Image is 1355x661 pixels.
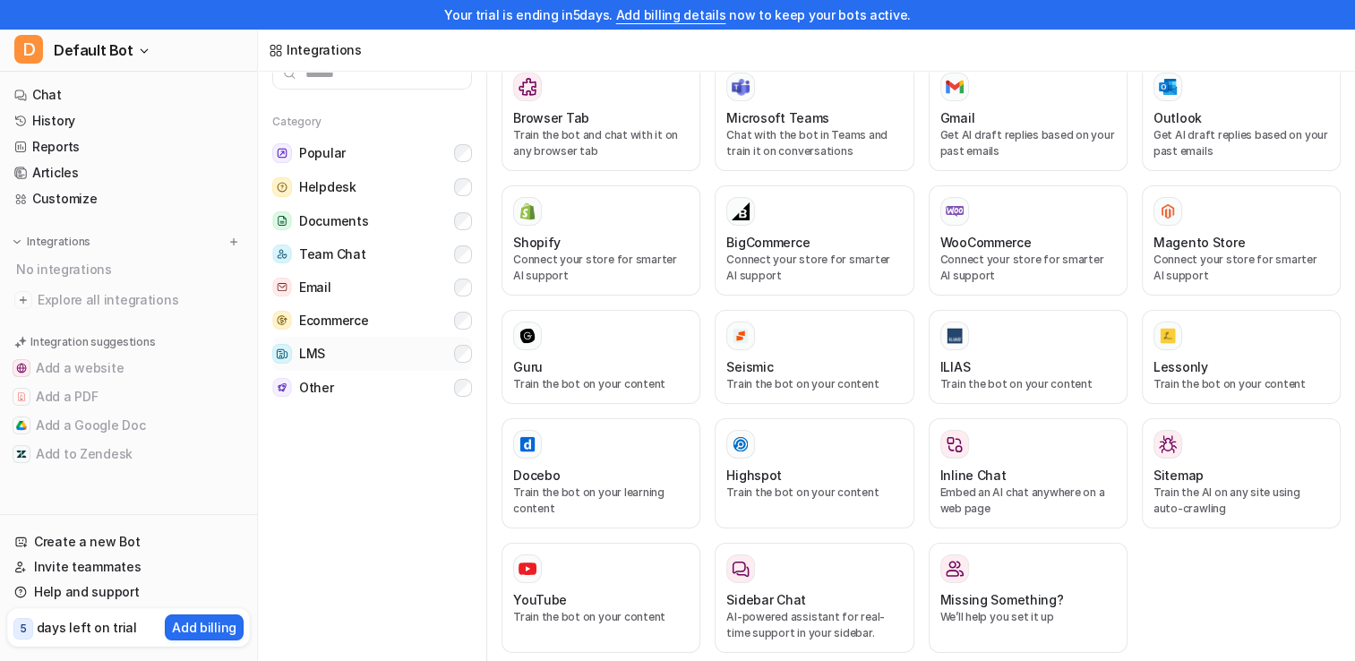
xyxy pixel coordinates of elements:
[940,590,1064,609] h3: Missing Something?
[616,7,726,22] a: Add billing details
[1153,357,1208,376] h3: Lessonly
[946,560,964,578] img: Missing Something?
[940,357,971,376] h3: ILIAS
[11,254,250,284] div: No integrations
[726,357,773,376] h3: Seismic
[929,543,1128,653] button: Missing Something?Missing Something?We’ll help you set it up
[272,337,472,371] button: LMSLMS
[272,136,472,170] button: PopularPopular
[299,345,325,363] span: LMS
[299,178,356,196] span: Helpdesk
[940,609,1116,625] p: We’ll help you set it up
[940,376,1116,392] p: Train the bot on your content
[513,252,689,284] p: Connect your store for smarter AI support
[726,590,806,609] h3: Sidebar Chat
[715,310,913,404] button: SeismicSeismicTrain the bot on your content
[272,211,292,230] img: Documents
[929,310,1128,404] button: ILIASILIASTrain the bot on your content
[1153,485,1329,517] p: Train the AI on any site using auto-crawling
[16,363,27,373] img: Add a website
[1142,418,1341,528] button: SitemapSitemapTrain the AI on any site using auto-crawling
[940,252,1116,284] p: Connect your store for smarter AI support
[502,61,700,171] button: Browser TabBrowser TabTrain the bot and chat with it on any browser tab
[726,108,829,127] h3: Microsoft Teams
[732,327,750,345] img: Seismic
[299,379,334,397] span: Other
[165,614,244,640] button: Add billing
[1159,202,1177,220] img: Magento Store
[513,609,689,625] p: Train the bot on your content
[272,270,472,304] button: EmailEmail
[272,170,472,204] button: HelpdeskHelpdesk
[14,35,43,64] span: D
[272,278,292,296] img: Email
[7,440,250,468] button: Add to ZendeskAdd to Zendesk
[1153,233,1245,252] h3: Magento Store
[726,233,810,252] h3: BigCommerce
[272,115,472,129] h5: Category
[946,327,964,345] img: ILIAS
[299,312,368,330] span: Ecommerce
[726,485,902,501] p: Train the bot on your content
[299,279,331,296] span: Email
[7,579,250,605] a: Help and support
[1142,61,1341,171] button: OutlookOutlookGet AI draft replies based on your past emails
[7,160,250,185] a: Articles
[272,371,472,404] button: OtherOther
[272,311,292,330] img: Ecommerce
[946,206,964,217] img: WooCommerce
[726,127,902,159] p: Chat with the bot in Teams and train it on conversations
[513,127,689,159] p: Train the bot and chat with it on any browser tab
[16,391,27,402] img: Add a PDF
[272,204,472,237] button: DocumentsDocuments
[929,418,1128,528] button: Inline ChatEmbed an AI chat anywhere on a web page
[272,378,292,397] img: Other
[732,202,750,220] img: BigCommerce
[7,134,250,159] a: Reports
[940,485,1116,517] p: Embed an AI chat anywhere on a web page
[7,108,250,133] a: History
[227,236,240,248] img: menu_add.svg
[929,185,1128,296] button: WooCommerceWooCommerceConnect your store for smarter AI support
[272,304,472,337] button: EcommerceEcommerce
[20,621,27,637] p: 5
[16,420,27,431] img: Add a Google Doc
[38,286,243,314] span: Explore all integrations
[502,418,700,528] button: DoceboDoceboTrain the bot on your learning content
[715,418,913,528] button: HighspotHighspotTrain the bot on your content
[7,411,250,440] button: Add a Google DocAdd a Google Doc
[1153,108,1202,127] h3: Outlook
[1159,435,1177,453] img: Sitemap
[513,357,543,376] h3: Guru
[519,78,536,96] img: Browser Tab
[715,61,913,171] button: Microsoft TeamsMicrosoft TeamsChat with the bot in Teams and train it on conversations
[726,376,902,392] p: Train the bot on your content
[37,618,137,637] p: days left on trial
[929,61,1128,171] button: GmailGmailGet AI draft replies based on your past emails
[1159,79,1177,96] img: Outlook
[940,466,1007,485] h3: Inline Chat
[7,382,250,411] button: Add a PDFAdd a PDF
[1159,327,1177,345] img: Lessonly
[54,38,133,63] span: Default Bot
[272,177,292,197] img: Helpdesk
[287,40,362,59] div: Integrations
[502,185,700,296] button: ShopifyShopifyConnect your store for smarter AI support
[715,185,913,296] button: BigCommerceBigCommerceConnect your store for smarter AI support
[1142,310,1341,404] button: LessonlyLessonlyTrain the bot on your content
[519,327,536,345] img: Guru
[940,127,1116,159] p: Get AI draft replies based on your past emails
[940,233,1032,252] h3: WooCommerce
[732,435,750,453] img: Highspot
[30,334,155,350] p: Integration suggestions
[946,80,964,94] img: Gmail
[7,354,250,382] button: Add a websiteAdd a website
[519,202,536,220] img: Shopify
[1153,127,1329,159] p: Get AI draft replies based on your past emails
[502,310,700,404] button: GuruGuruTrain the bot on your content
[16,449,27,459] img: Add to Zendesk
[7,82,250,107] a: Chat
[1153,252,1329,284] p: Connect your store for smarter AI support
[513,376,689,392] p: Train the bot on your content
[299,245,365,263] span: Team Chat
